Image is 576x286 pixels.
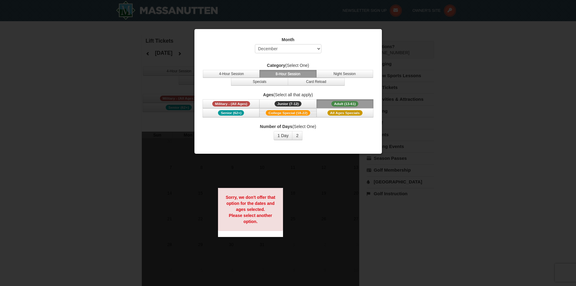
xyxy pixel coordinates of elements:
[212,101,250,107] span: Military - (All Ages)
[316,70,373,78] button: Night Session
[226,195,275,224] strong: Sorry, we don't offer that option for the dates and ages selected. Please select another option.
[259,99,316,108] button: Junior (7-12)
[259,108,316,117] button: College Special (18-22)
[288,78,345,86] button: Card Reload
[260,124,292,129] strong: Number of Days
[274,131,293,140] button: 1 Day
[327,110,363,116] span: All Ages Specials
[266,110,310,116] span: College Special (18-22)
[331,101,359,107] span: Adult (13-61)
[259,70,316,78] button: 8-Hour Session
[317,108,373,117] button: All Ages Specials
[203,70,260,78] button: 4-Hour Session
[263,92,273,97] strong: Ages
[202,123,374,130] label: (Select One)
[275,101,301,107] span: Junior (7-12)
[203,99,259,108] button: Military - (All Ages)
[317,99,373,108] button: Adult (13-61)
[231,78,288,86] button: Specials
[292,131,302,140] button: 2
[202,62,374,68] label: (Select One)
[282,37,295,42] strong: Month
[203,108,259,117] button: Senior (62+)
[202,92,374,98] label: (Select all that apply)
[267,63,285,68] strong: Category
[218,110,244,116] span: Senior (62+)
